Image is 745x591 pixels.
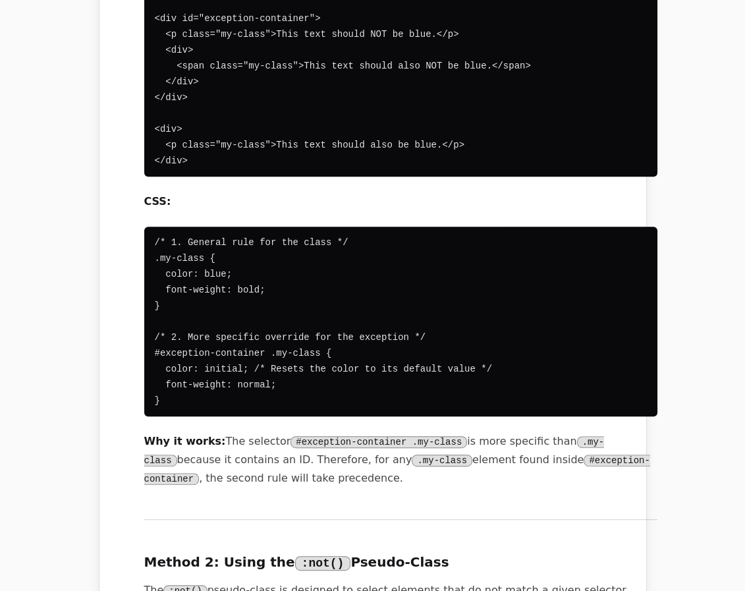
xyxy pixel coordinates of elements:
[144,551,658,573] h3: Method 2: Using the Pseudo-Class
[144,435,226,447] strong: Why it works:
[295,556,351,571] code: :not()
[144,432,658,488] p: The selector is more specific than because it contains an ID. Therefore, for any element found in...
[412,455,472,466] code: .my-class
[144,195,171,208] strong: CSS:
[155,237,492,406] code: /* 1. General rule for the class */ .my-class { color: blue; font-weight: bold; } /* 2. More spec...
[290,436,467,448] code: #exception-container .my-class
